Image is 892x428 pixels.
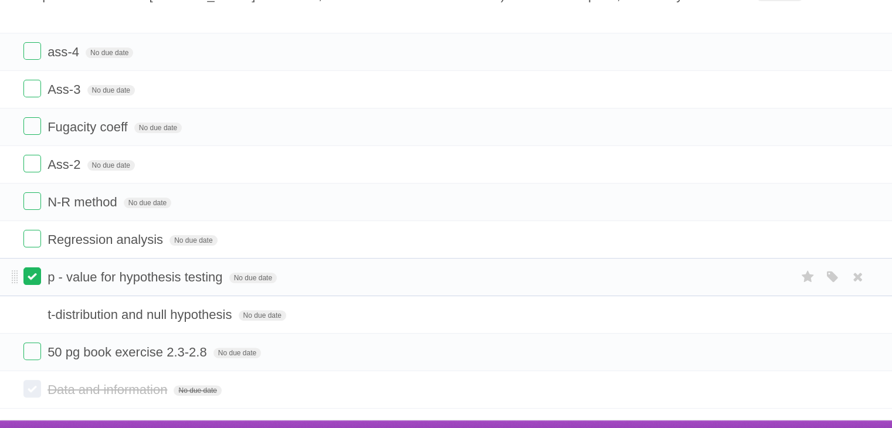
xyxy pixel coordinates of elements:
[48,382,170,397] span: Data and information
[174,385,221,396] span: No due date
[48,195,120,209] span: N-R method
[23,192,41,210] label: Done
[86,47,133,58] span: No due date
[23,380,41,398] label: Done
[229,273,277,283] span: No due date
[23,305,41,322] label: Done
[797,267,819,287] label: Star task
[239,310,286,321] span: No due date
[23,230,41,247] label: Done
[48,270,225,284] span: p - value for hypothesis testing
[87,85,135,96] span: No due date
[134,123,182,133] span: No due date
[169,235,217,246] span: No due date
[23,117,41,135] label: Done
[48,120,131,134] span: Fugacity coeff
[23,342,41,360] label: Done
[23,80,41,97] label: Done
[213,348,261,358] span: No due date
[23,42,41,60] label: Done
[48,345,210,359] span: 50 pg book exercise 2.3-2.8
[23,267,41,285] label: Done
[48,45,82,59] span: ass-4
[48,232,166,247] span: Regression analysis
[87,160,135,171] span: No due date
[48,307,235,322] span: t-distribution and null hypothesis
[124,198,171,208] span: No due date
[23,155,41,172] label: Done
[48,82,83,97] span: Ass-3
[48,157,83,172] span: Ass-2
